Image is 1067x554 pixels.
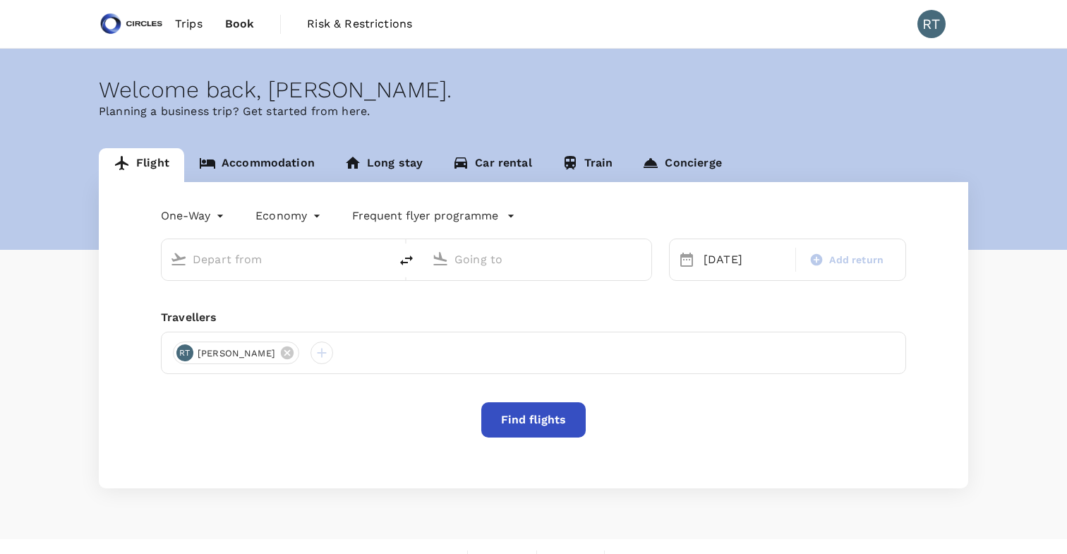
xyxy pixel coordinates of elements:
[255,205,324,227] div: Economy
[161,205,227,227] div: One-Way
[454,248,622,270] input: Going to
[99,103,968,120] p: Planning a business trip? Get started from here.
[330,148,438,182] a: Long stay
[438,148,547,182] a: Car rental
[99,148,184,182] a: Flight
[380,258,382,260] button: Open
[99,77,968,103] div: Welcome back , [PERSON_NAME] .
[698,246,792,274] div: [DATE]
[193,248,360,270] input: Depart from
[184,148,330,182] a: Accommodation
[189,347,284,361] span: [PERSON_NAME]
[175,16,203,32] span: Trips
[307,16,412,32] span: Risk & Restrictions
[99,8,164,40] img: Circles
[829,253,884,267] span: Add return
[547,148,628,182] a: Train
[627,148,736,182] a: Concierge
[176,344,193,361] div: RT
[225,16,255,32] span: Book
[173,342,299,364] div: RT[PERSON_NAME]
[390,243,423,277] button: delete
[917,10,946,38] div: RT
[352,207,498,224] p: Frequent flyer programme
[161,309,906,326] div: Travellers
[481,402,586,438] button: Find flights
[641,258,644,260] button: Open
[352,207,515,224] button: Frequent flyer programme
